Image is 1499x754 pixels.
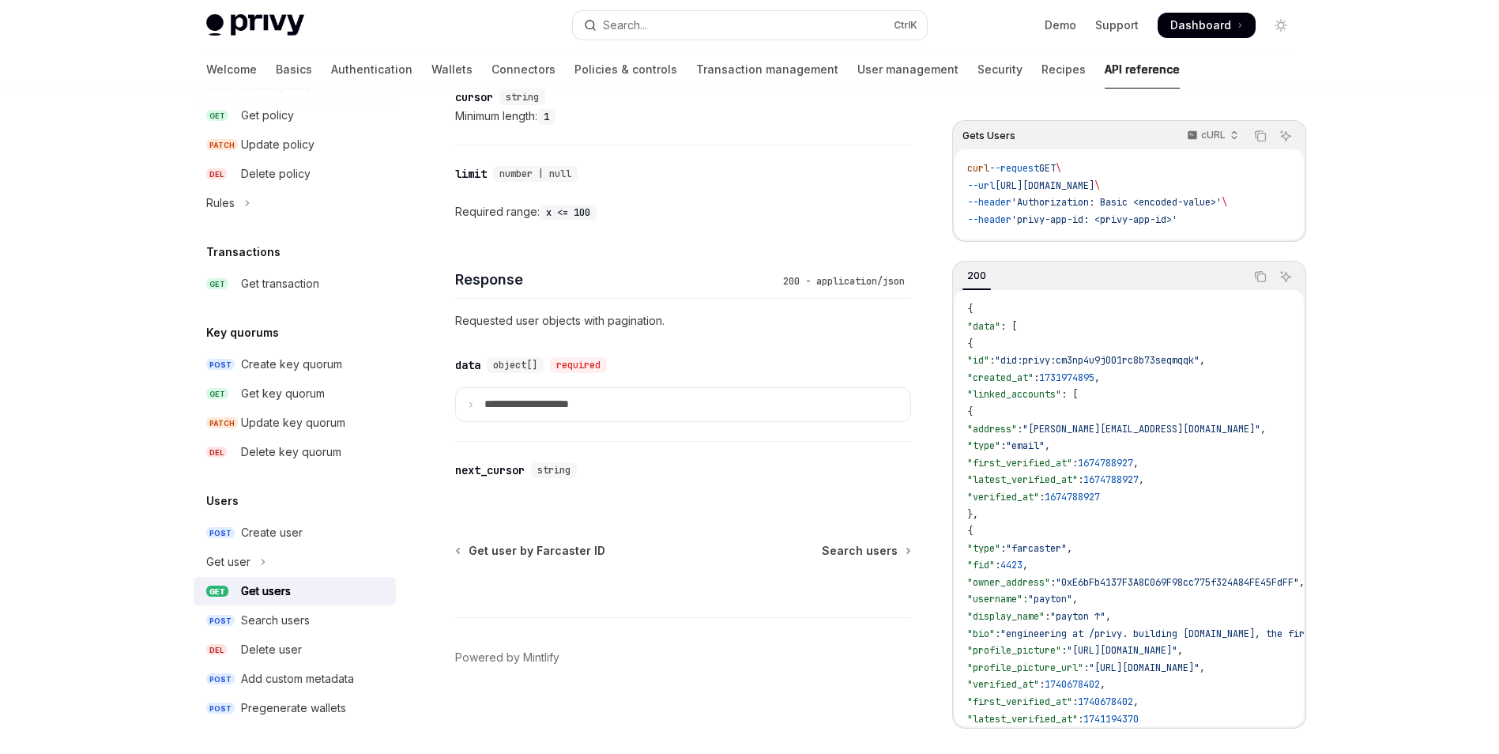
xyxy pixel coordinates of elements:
[1011,213,1177,225] span: 'privy-app-id: <privy-app-id>'
[206,139,238,151] span: PATCH
[206,323,279,342] h5: Key quorums
[967,507,978,520] span: },
[206,194,235,213] div: Rules
[276,51,312,89] a: Basics
[1034,371,1039,383] span: :
[206,243,281,262] h5: Transactions
[431,51,473,89] a: Wallets
[573,11,927,40] button: Open search
[967,405,973,417] span: {
[1000,319,1017,332] span: : [
[894,19,917,32] span: Ctrl K
[1250,266,1271,287] button: Copy the contents from the code block
[967,439,1000,452] span: "type"
[1011,196,1222,209] span: 'Authorization: Basic <encoded-value>'
[241,384,325,403] div: Get key quorum
[989,354,995,367] span: :
[455,357,480,373] div: data
[241,413,345,432] div: Update key quorum
[206,51,257,89] a: Welcome
[1045,490,1100,503] span: 1674788927
[194,270,396,298] a: GETGet transaction
[194,130,396,159] a: PATCHUpdate policy
[977,51,1023,89] a: Security
[574,51,677,89] a: Policies & controls
[1041,51,1086,89] a: Recipes
[1095,17,1139,33] a: Support
[455,462,525,478] div: next_cursor
[1039,371,1094,383] span: 1731974895
[455,269,777,290] h4: Response
[967,162,989,175] span: curl
[206,417,238,429] span: PATCH
[206,492,239,511] h5: Users
[1045,439,1050,452] span: ,
[1006,439,1045,452] span: "email"
[206,278,228,290] span: GET
[206,359,235,371] span: POST
[455,311,911,330] p: Requested user objects with pagination.
[1178,123,1245,149] button: cURL
[1200,354,1205,367] span: ,
[1094,371,1100,383] span: ,
[241,355,342,374] div: Create key quorum
[241,443,341,462] div: Delete key quorum
[206,447,227,458] span: DEL
[967,179,995,191] span: --url
[1045,17,1076,33] a: Demo
[499,168,571,180] span: number | null
[1039,490,1045,503] span: :
[241,135,314,154] div: Update policy
[967,213,1011,225] span: --header
[967,525,973,537] span: {
[777,273,911,289] div: 200 - application/json
[1072,456,1078,469] span: :
[194,518,396,547] a: POSTCreate user
[194,350,396,379] a: POSTCreate key quorum
[967,303,973,315] span: {
[962,266,991,285] div: 200
[995,179,1094,191] span: [URL][DOMAIN_NAME]
[967,371,1034,383] span: "created_at"
[1017,422,1023,435] span: :
[455,89,493,105] div: cursor
[550,357,607,373] div: required
[1250,126,1271,146] button: Copy the contents from the code block
[967,490,1039,503] span: "verified_at"
[967,422,1017,435] span: "address"
[1139,473,1144,486] span: ,
[241,106,294,125] div: Get policy
[1078,473,1083,486] span: :
[696,51,838,89] a: Transaction management
[241,164,311,183] div: Delete policy
[1078,456,1133,469] span: 1674788927
[331,51,412,89] a: Authentication
[967,456,1072,469] span: "first_verified_at"
[967,337,973,349] span: {
[1158,13,1256,38] a: Dashboard
[967,196,1011,209] span: --header
[537,464,571,477] span: string
[1023,422,1260,435] span: "[PERSON_NAME][EMAIL_ADDRESS][DOMAIN_NAME]"
[1039,162,1056,175] span: GET
[194,438,396,466] a: DELDelete key quorum
[967,354,989,367] span: "id"
[1133,456,1139,469] span: ,
[194,160,396,188] a: DELDelete policy
[194,189,396,217] button: Toggle Rules section
[1105,51,1180,89] a: API reference
[603,16,647,35] div: Search...
[1260,422,1266,435] span: ,
[537,109,556,125] code: 1
[206,110,228,122] span: GET
[989,162,1039,175] span: --request
[1201,129,1226,141] p: cURL
[206,168,227,180] span: DEL
[1222,196,1227,209] span: \
[1275,266,1296,287] button: Ask AI
[194,379,396,408] a: GETGet key quorum
[967,388,1061,401] span: "linked_accounts"
[1056,162,1061,175] span: \
[1061,388,1078,401] span: : [
[1268,13,1294,38] button: Toggle dark mode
